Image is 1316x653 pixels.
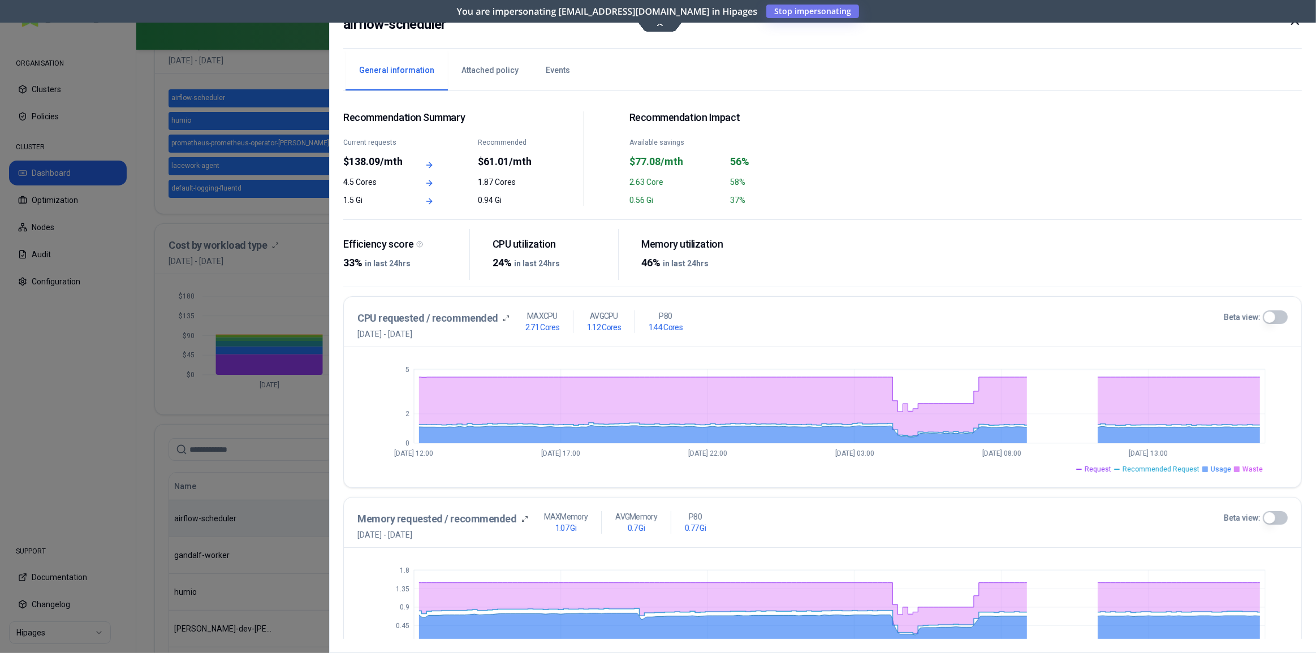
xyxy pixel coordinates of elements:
[343,111,538,124] span: Recommendation Summary
[477,154,538,170] div: $61.01/mth
[357,511,517,527] h3: Memory requested / recommended
[688,449,727,457] tspan: [DATE] 22:00
[659,310,672,322] p: P80
[685,522,706,534] h1: 0.77 Gi
[615,511,657,522] p: AVG Memory
[357,529,528,540] span: [DATE] - [DATE]
[629,176,723,188] div: 2.63 Core
[343,238,460,251] div: Efficiency score
[629,111,824,124] h2: Recommendation Impact
[400,566,409,574] tspan: 1.8
[477,194,538,206] div: 0.94 Gi
[587,322,621,333] h1: 1.12 Cores
[492,238,609,251] div: CPU utilization
[343,14,446,34] h2: airflow-scheduler
[400,603,409,611] tspan: 0.9
[1224,512,1261,524] label: Beta view:
[396,585,409,593] tspan: 1.35
[1211,465,1231,474] span: Usage
[346,51,448,90] button: General information
[730,154,824,170] div: 56%
[492,255,609,271] div: 24%
[641,255,758,271] div: 46%
[730,176,824,188] div: 58%
[343,255,460,271] div: 33%
[730,194,824,206] div: 37%
[629,138,723,147] div: Available savings
[343,194,404,206] div: 1.5 Gi
[357,310,498,326] h3: CPU requested / recommended
[514,259,559,268] span: in last 24hrs
[628,522,645,534] h1: 0.7 Gi
[1224,312,1261,323] label: Beta view:
[405,366,409,374] tspan: 5
[357,328,510,340] span: [DATE] - [DATE]
[477,138,538,147] div: Recommended
[394,449,433,457] tspan: [DATE] 12:00
[343,138,404,147] div: Current requests
[525,322,559,333] h1: 2.71 Cores
[343,176,404,188] div: 4.5 Cores
[541,449,580,457] tspan: [DATE] 17:00
[527,310,558,322] p: MAX CPU
[532,51,584,90] button: Events
[448,51,532,90] button: Attached policy
[590,310,618,322] p: AVG CPU
[343,154,404,170] div: $138.09/mth
[835,449,874,457] tspan: [DATE] 03:00
[663,259,709,268] span: in last 24hrs
[629,154,723,170] div: $77.08/mth
[629,194,723,206] div: 0.56 Gi
[477,176,538,188] div: 1.87 Cores
[1123,465,1199,474] span: Recommended Request
[649,322,683,333] h1: 1.44 Cores
[1085,465,1111,474] span: Request
[641,238,758,251] div: Memory utilization
[543,511,588,522] p: MAX Memory
[555,522,576,534] h1: 1.07 Gi
[396,622,409,630] tspan: 0.45
[405,410,409,418] tspan: 2
[1129,449,1168,457] tspan: [DATE] 13:00
[405,439,409,447] tspan: 0
[982,449,1021,457] tspan: [DATE] 08:00
[689,511,702,522] p: P80
[1242,465,1263,474] span: Waste
[365,259,411,268] span: in last 24hrs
